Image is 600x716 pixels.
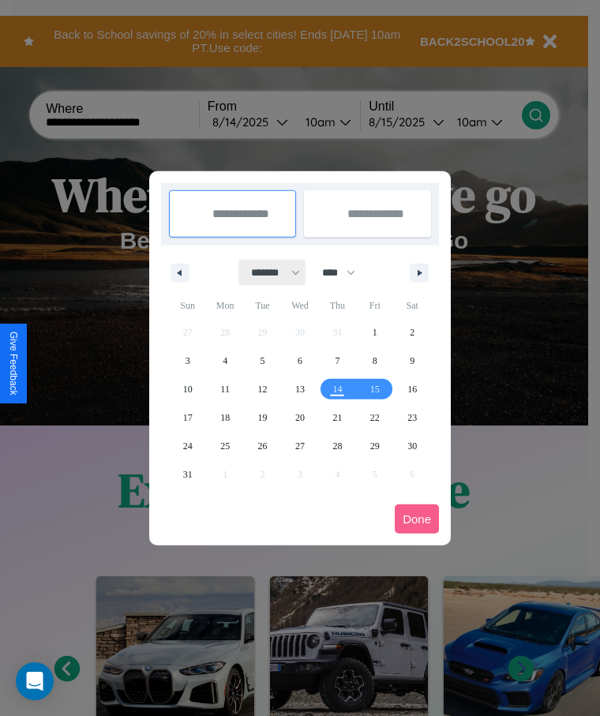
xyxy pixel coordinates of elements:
button: 11 [206,375,243,403]
button: 25 [206,432,243,460]
span: 28 [332,432,342,460]
button: 21 [319,403,356,432]
span: 4 [223,347,227,375]
button: 7 [319,347,356,375]
button: 16 [394,375,431,403]
span: 3 [186,347,190,375]
button: 10 [169,375,206,403]
span: 6 [298,347,302,375]
span: 17 [183,403,193,432]
span: 7 [335,347,339,375]
button: 9 [394,347,431,375]
button: 19 [244,403,281,432]
button: Done [395,504,439,534]
span: 30 [407,432,417,460]
span: 31 [183,460,193,489]
button: 2 [394,318,431,347]
button: 5 [244,347,281,375]
span: 27 [295,432,305,460]
button: 27 [281,432,318,460]
button: 8 [356,347,393,375]
span: Fri [356,293,393,318]
span: 16 [407,375,417,403]
span: 13 [295,375,305,403]
button: 6 [281,347,318,375]
button: 12 [244,375,281,403]
span: 1 [373,318,377,347]
span: 2 [410,318,414,347]
span: 29 [370,432,380,460]
button: 20 [281,403,318,432]
span: Thu [319,293,356,318]
span: 20 [295,403,305,432]
span: 12 [258,375,268,403]
button: 29 [356,432,393,460]
span: 11 [220,375,230,403]
button: 3 [169,347,206,375]
button: 23 [394,403,431,432]
button: 17 [169,403,206,432]
button: 15 [356,375,393,403]
span: 5 [261,347,265,375]
span: 15 [370,375,380,403]
span: 21 [332,403,342,432]
span: Sun [169,293,206,318]
span: 18 [220,403,230,432]
button: 22 [356,403,393,432]
span: Mon [206,293,243,318]
span: 23 [407,403,417,432]
span: 22 [370,403,380,432]
button: 30 [394,432,431,460]
span: Sat [394,293,431,318]
button: 4 [206,347,243,375]
span: 14 [332,375,342,403]
span: 26 [258,432,268,460]
button: 1 [356,318,393,347]
span: 25 [220,432,230,460]
button: 24 [169,432,206,460]
div: Give Feedback [8,332,19,395]
span: 19 [258,403,268,432]
div: Open Intercom Messenger [16,662,54,700]
button: 26 [244,432,281,460]
button: 13 [281,375,318,403]
button: 28 [319,432,356,460]
span: 24 [183,432,193,460]
button: 14 [319,375,356,403]
span: Tue [244,293,281,318]
span: 9 [410,347,414,375]
span: 8 [373,347,377,375]
span: Wed [281,293,318,318]
span: 10 [183,375,193,403]
button: 18 [206,403,243,432]
button: 31 [169,460,206,489]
